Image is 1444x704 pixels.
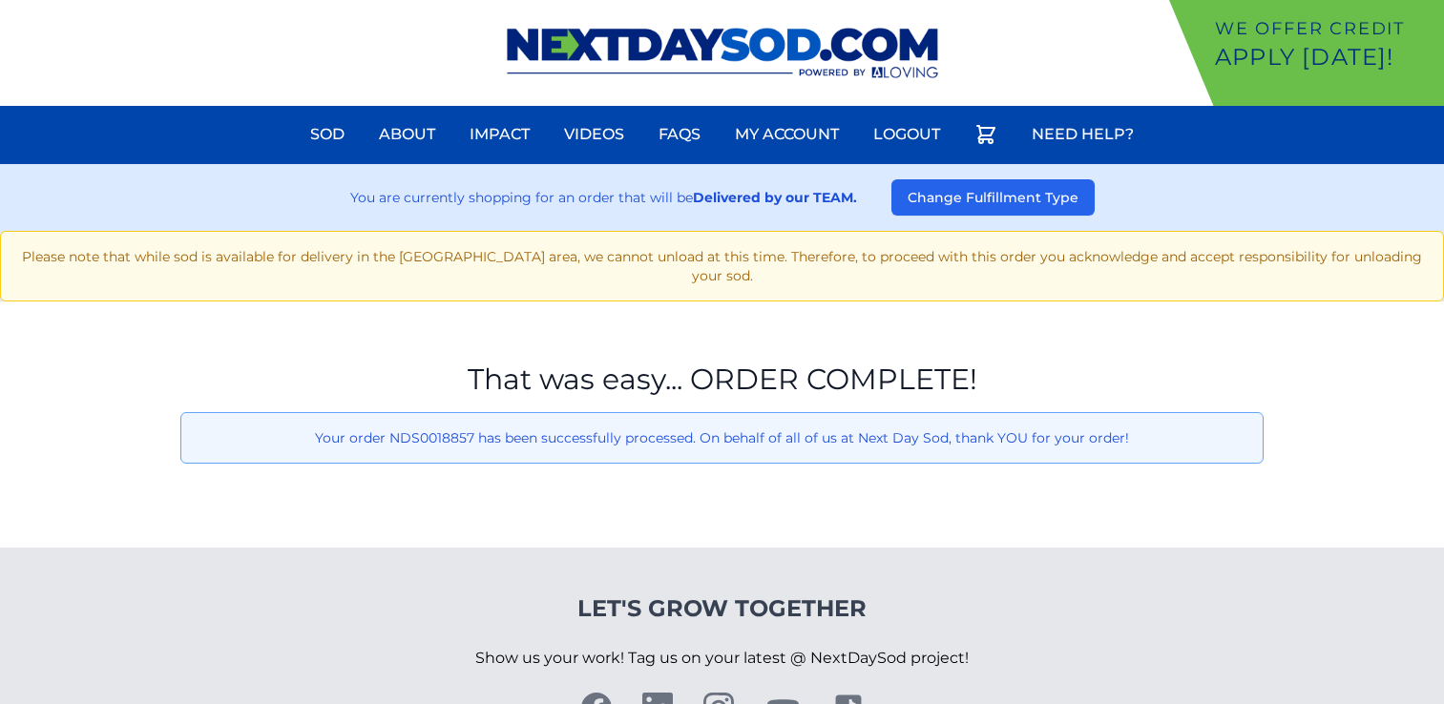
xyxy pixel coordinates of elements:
[1215,42,1436,72] p: Apply [DATE]!
[367,112,447,157] a: About
[647,112,712,157] a: FAQs
[458,112,541,157] a: Impact
[475,593,969,624] h4: Let's Grow Together
[16,247,1428,285] p: Please note that while sod is available for delivery in the [GEOGRAPHIC_DATA] area, we cannot unl...
[197,428,1247,447] p: Your order NDS0018857 has been successfully processed. On behalf of all of us at Next Day Sod, th...
[299,112,356,157] a: Sod
[891,179,1095,216] button: Change Fulfillment Type
[723,112,850,157] a: My Account
[475,624,969,693] p: Show us your work! Tag us on your latest @ NextDaySod project!
[1020,112,1145,157] a: Need Help?
[862,112,952,157] a: Logout
[553,112,636,157] a: Videos
[693,189,857,206] strong: Delivered by our TEAM.
[180,362,1264,397] h1: That was easy... ORDER COMPLETE!
[1215,15,1436,42] p: We offer Credit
